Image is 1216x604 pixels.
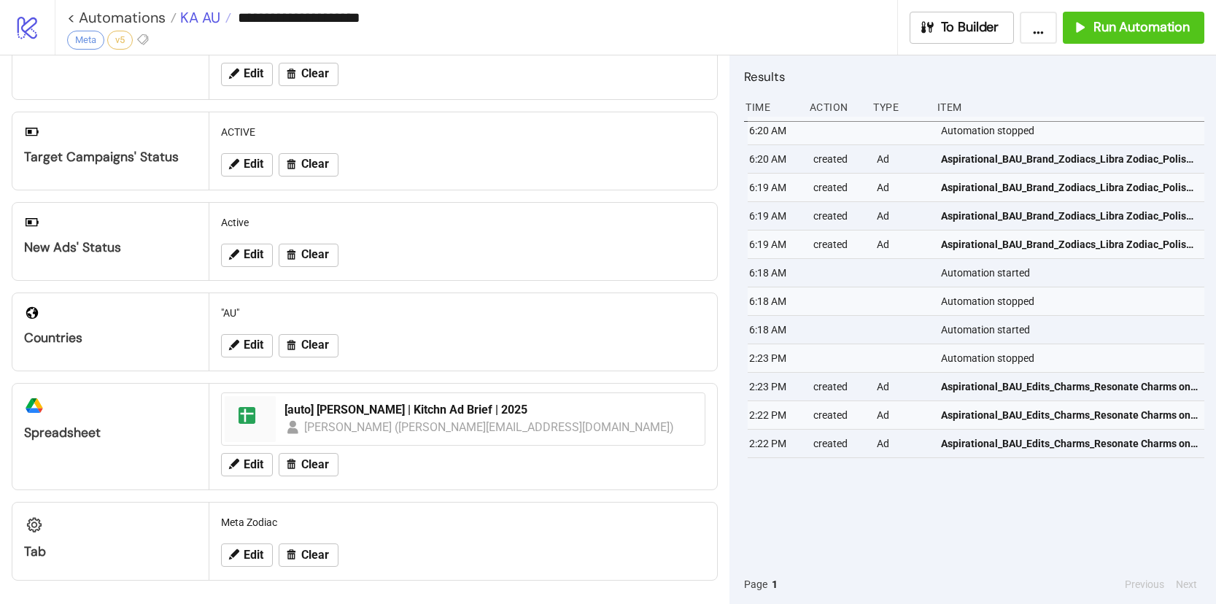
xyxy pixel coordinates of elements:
[767,576,782,592] button: 1
[941,373,1198,400] a: Aspirational_BAU_Edits_Charms_Resonate Charms on necklace_Polished_Image_20250911_AU
[107,31,133,50] div: v5
[177,8,220,27] span: KA AU
[812,202,866,230] div: created
[24,239,197,256] div: New Ads' Status
[244,67,263,80] span: Edit
[67,10,177,25] a: < Automations
[301,549,329,562] span: Clear
[936,93,1204,121] div: Item
[24,330,197,346] div: Countries
[748,174,802,201] div: 6:19 AM
[301,158,329,171] span: Clear
[748,316,802,344] div: 6:18 AM
[875,231,929,258] div: Ad
[24,543,197,560] div: Tab
[301,458,329,471] span: Clear
[244,248,263,261] span: Edit
[748,287,802,315] div: 6:18 AM
[244,458,263,471] span: Edit
[941,231,1198,258] a: Aspirational_BAU_Brand_Zodiacs_Libra Zodiac_Polished_Image_20250923_AU
[941,179,1198,195] span: Aspirational_BAU_Brand_Zodiacs_Libra Zodiac_Polished_Image_20250923_AU
[941,407,1198,423] span: Aspirational_BAU_Edits_Charms_Resonate Charms on necklace_Polished_Image_20250911_AU
[24,425,197,441] div: Spreadsheet
[1020,12,1057,44] button: ...
[872,93,926,121] div: Type
[941,174,1198,201] a: Aspirational_BAU_Brand_Zodiacs_Libra Zodiac_Polished_Image_20250923_AU
[875,430,929,457] div: Ad
[221,543,273,567] button: Edit
[279,453,338,476] button: Clear
[910,12,1015,44] button: To Builder
[941,208,1198,224] span: Aspirational_BAU_Brand_Zodiacs_Libra Zodiac_Polished_Image_20250923_AU
[941,151,1198,167] span: Aspirational_BAU_Brand_Zodiacs_Libra Zodiac_Polished_Image_20250923_AU
[812,430,866,457] div: created
[304,418,675,436] div: [PERSON_NAME] ([PERSON_NAME][EMAIL_ADDRESS][DOMAIN_NAME])
[808,93,862,121] div: Action
[744,67,1204,86] h2: Results
[941,202,1198,230] a: Aspirational_BAU_Brand_Zodiacs_Libra Zodiac_Polished_Image_20250923_AU
[940,316,1208,344] div: Automation started
[221,244,273,267] button: Edit
[215,299,711,327] div: "AU"
[941,435,1198,452] span: Aspirational_BAU_Edits_Charms_Resonate Charms on necklace_Polished_Image_20250911_AU
[221,63,273,86] button: Edit
[941,19,999,36] span: To Builder
[941,145,1198,173] a: Aspirational_BAU_Brand_Zodiacs_Libra Zodiac_Polished_Image_20250923_AU
[215,118,711,146] div: ACTIVE
[941,236,1198,252] span: Aspirational_BAU_Brand_Zodiacs_Libra Zodiac_Polished_Image_20250923_AU
[748,259,802,287] div: 6:18 AM
[279,334,338,357] button: Clear
[812,174,866,201] div: created
[221,334,273,357] button: Edit
[812,373,866,400] div: created
[24,149,197,166] div: Target Campaigns' Status
[812,401,866,429] div: created
[748,202,802,230] div: 6:19 AM
[215,209,711,236] div: Active
[279,543,338,567] button: Clear
[748,145,802,173] div: 6:20 AM
[177,10,231,25] a: KA AU
[301,338,329,352] span: Clear
[748,344,802,372] div: 2:23 PM
[875,401,929,429] div: Ad
[941,379,1198,395] span: Aspirational_BAU_Edits_Charms_Resonate Charms on necklace_Polished_Image_20250911_AU
[748,373,802,400] div: 2:23 PM
[244,549,263,562] span: Edit
[744,576,767,592] span: Page
[875,145,929,173] div: Ad
[940,287,1208,315] div: Automation stopped
[875,373,929,400] div: Ad
[301,248,329,261] span: Clear
[244,338,263,352] span: Edit
[744,93,798,121] div: Time
[1172,576,1201,592] button: Next
[244,158,263,171] span: Edit
[748,430,802,457] div: 2:22 PM
[748,117,802,144] div: 6:20 AM
[1063,12,1204,44] button: Run Automation
[875,174,929,201] div: Ad
[812,231,866,258] div: created
[941,401,1198,429] a: Aspirational_BAU_Edits_Charms_Resonate Charms on necklace_Polished_Image_20250911_AU
[748,231,802,258] div: 6:19 AM
[215,508,711,536] div: Meta Zodiac
[284,402,696,418] div: [auto] [PERSON_NAME] | Kitchn Ad Brief | 2025
[279,153,338,177] button: Clear
[279,63,338,86] button: Clear
[941,430,1198,457] a: Aspirational_BAU_Edits_Charms_Resonate Charms on necklace_Polished_Image_20250911_AU
[1093,19,1190,36] span: Run Automation
[812,145,866,173] div: created
[67,31,104,50] div: Meta
[940,117,1208,144] div: Automation stopped
[221,453,273,476] button: Edit
[301,67,329,80] span: Clear
[875,202,929,230] div: Ad
[940,344,1208,372] div: Automation stopped
[279,244,338,267] button: Clear
[221,153,273,177] button: Edit
[748,401,802,429] div: 2:22 PM
[1120,576,1169,592] button: Previous
[940,259,1208,287] div: Automation started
